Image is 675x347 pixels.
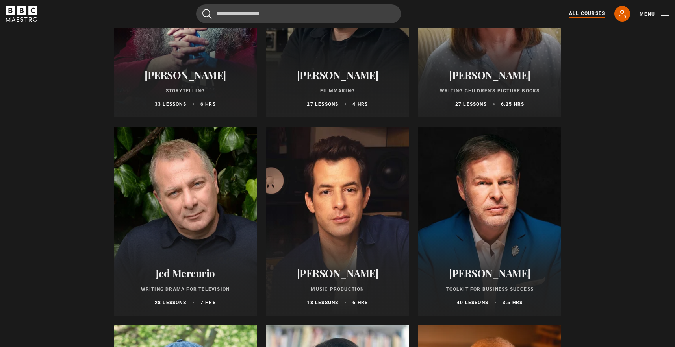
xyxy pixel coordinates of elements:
[352,299,368,306] p: 6 hrs
[196,4,401,23] input: Search
[276,69,400,81] h2: [PERSON_NAME]
[200,299,216,306] p: 7 hrs
[307,101,338,108] p: 27 lessons
[428,87,552,94] p: Writing Children's Picture Books
[276,87,400,94] p: Filmmaking
[6,6,37,22] svg: BBC Maestro
[307,299,338,306] p: 18 lessons
[123,286,247,293] p: Writing Drama for Television
[114,127,257,316] a: Jed Mercurio Writing Drama for Television 28 lessons 7 hrs
[569,10,605,18] a: All Courses
[428,69,552,81] h2: [PERSON_NAME]
[202,9,212,19] button: Submit the search query
[276,286,400,293] p: Music Production
[501,101,525,108] p: 6.25 hrs
[455,101,487,108] p: 27 lessons
[418,127,561,316] a: [PERSON_NAME] Toolkit for Business Success 40 lessons 3.5 hrs
[155,299,186,306] p: 28 lessons
[123,69,247,81] h2: [PERSON_NAME]
[640,10,669,18] button: Toggle navigation
[155,101,186,108] p: 33 lessons
[428,267,552,279] h2: [PERSON_NAME]
[428,286,552,293] p: Toolkit for Business Success
[352,101,368,108] p: 4 hrs
[123,87,247,94] p: Storytelling
[123,267,247,279] h2: Jed Mercurio
[200,101,216,108] p: 6 hrs
[503,299,523,306] p: 3.5 hrs
[266,127,409,316] a: [PERSON_NAME] Music Production 18 lessons 6 hrs
[457,299,488,306] p: 40 lessons
[276,267,400,279] h2: [PERSON_NAME]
